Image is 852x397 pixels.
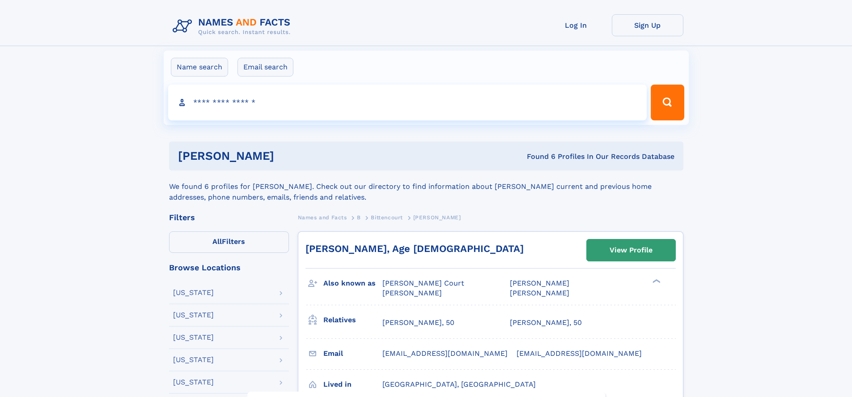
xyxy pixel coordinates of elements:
[610,240,653,260] div: View Profile
[357,212,361,223] a: B
[371,214,403,221] span: Bittencourt
[651,85,684,120] button: Search Button
[323,377,382,392] h3: Lived in
[382,349,508,358] span: [EMAIL_ADDRESS][DOMAIN_NAME]
[169,171,683,203] div: We found 6 profiles for [PERSON_NAME]. Check out our directory to find information about [PERSON_...
[305,243,524,254] a: [PERSON_NAME], Age [DEMOGRAPHIC_DATA]
[323,346,382,361] h3: Email
[178,150,401,162] h1: [PERSON_NAME]
[173,312,214,319] div: [US_STATE]
[371,212,403,223] a: Bittencourt
[400,152,674,162] div: Found 6 Profiles In Our Records Database
[173,379,214,386] div: [US_STATE]
[587,239,675,261] a: View Profile
[173,289,214,296] div: [US_STATE]
[650,278,661,284] div: ❯
[173,356,214,363] div: [US_STATE]
[413,214,461,221] span: [PERSON_NAME]
[212,237,222,246] span: All
[510,279,569,287] span: [PERSON_NAME]
[168,85,647,120] input: search input
[169,264,289,272] div: Browse Locations
[612,14,683,36] a: Sign Up
[382,380,536,388] span: [GEOGRAPHIC_DATA], [GEOGRAPHIC_DATA]
[510,318,582,328] a: [PERSON_NAME], 50
[169,14,298,38] img: Logo Names and Facts
[357,214,361,221] span: B
[237,58,293,77] label: Email search
[323,276,382,291] h3: Also known as
[171,58,228,77] label: Name search
[382,289,442,297] span: [PERSON_NAME]
[323,312,382,328] h3: Relatives
[169,213,289,222] div: Filters
[298,212,347,223] a: Names and Facts
[540,14,612,36] a: Log In
[169,231,289,253] label: Filters
[382,279,464,287] span: [PERSON_NAME] Court
[382,318,454,328] a: [PERSON_NAME], 50
[173,334,214,341] div: [US_STATE]
[517,349,642,358] span: [EMAIL_ADDRESS][DOMAIN_NAME]
[510,289,569,297] span: [PERSON_NAME]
